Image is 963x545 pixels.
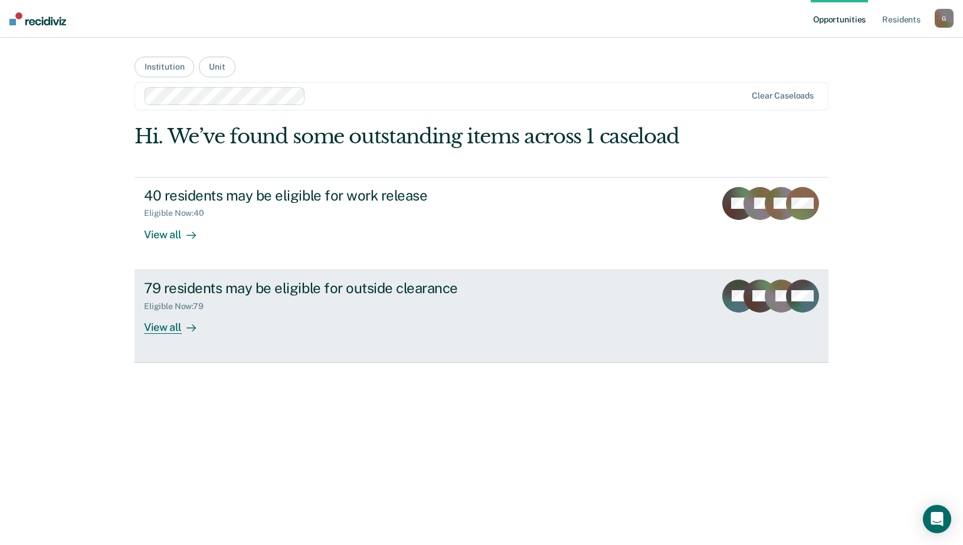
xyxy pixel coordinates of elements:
button: G [935,9,954,28]
div: Clear caseloads [752,91,814,101]
img: Recidiviz [9,12,66,25]
div: View all [144,218,210,241]
div: 79 residents may be eligible for outside clearance [144,280,558,297]
div: Hi. We’ve found some outstanding items across 1 caseload [135,124,690,149]
div: Eligible Now : 79 [144,301,213,311]
a: 79 residents may be eligible for outside clearanceEligible Now:79View all [135,270,828,363]
button: Unit [199,57,235,77]
div: Open Intercom Messenger [923,505,951,533]
div: View all [144,311,210,334]
div: 40 residents may be eligible for work release [144,187,558,204]
div: Eligible Now : 40 [144,208,214,218]
button: Institution [135,57,194,77]
a: 40 residents may be eligible for work releaseEligible Now:40View all [135,177,828,270]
